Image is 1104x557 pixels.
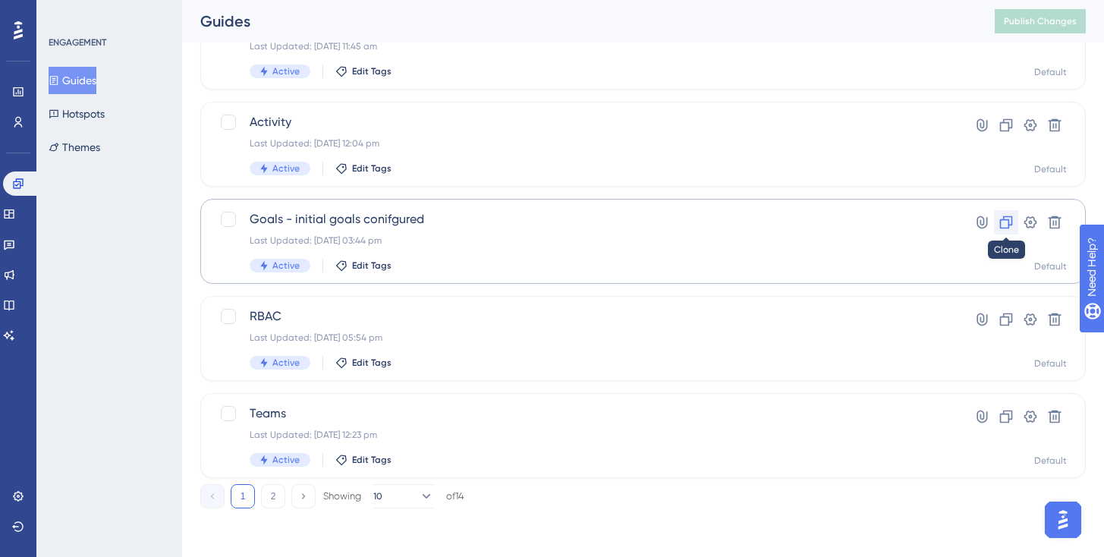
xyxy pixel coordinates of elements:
[1034,455,1067,467] div: Default
[352,454,392,466] span: Edit Tags
[250,404,915,423] span: Teams
[49,100,105,127] button: Hotspots
[272,260,300,272] span: Active
[352,260,392,272] span: Edit Tags
[352,65,392,77] span: Edit Tags
[335,260,392,272] button: Edit Tags
[250,113,915,131] span: Activity
[373,490,382,502] span: 10
[49,134,100,161] button: Themes
[272,162,300,175] span: Active
[995,9,1086,33] button: Publish Changes
[261,484,285,508] button: 2
[352,162,392,175] span: Edit Tags
[250,307,915,326] span: RBAC
[272,357,300,369] span: Active
[1034,357,1067,370] div: Default
[49,36,106,49] div: ENGAGEMENT
[250,429,915,441] div: Last Updated: [DATE] 12:23 pm
[250,210,915,228] span: Goals - initial goals conifgured
[231,484,255,508] button: 1
[323,489,361,503] div: Showing
[1034,260,1067,272] div: Default
[36,4,95,22] span: Need Help?
[250,137,915,149] div: Last Updated: [DATE] 12:04 pm
[1034,163,1067,175] div: Default
[352,357,392,369] span: Edit Tags
[250,332,915,344] div: Last Updated: [DATE] 05:54 pm
[250,234,915,247] div: Last Updated: [DATE] 03:44 pm
[446,489,464,503] div: of 14
[272,454,300,466] span: Active
[335,162,392,175] button: Edit Tags
[335,357,392,369] button: Edit Tags
[1034,66,1067,78] div: Default
[335,454,392,466] button: Edit Tags
[250,40,915,52] div: Last Updated: [DATE] 11:45 am
[373,484,434,508] button: 10
[1004,15,1077,27] span: Publish Changes
[272,65,300,77] span: Active
[1040,497,1086,543] iframe: UserGuiding AI Assistant Launcher
[200,11,957,32] div: Guides
[335,65,392,77] button: Edit Tags
[49,67,96,94] button: Guides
